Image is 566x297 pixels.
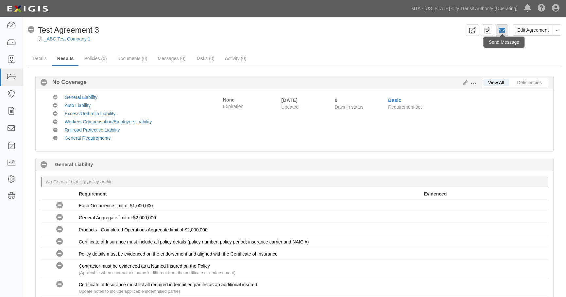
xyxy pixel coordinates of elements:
[335,97,383,103] div: Since 08/21/2025
[223,103,276,110] span: Expiration
[47,78,87,86] b: No Coverage
[512,79,547,86] a: Deficiencies
[53,136,58,141] i: No Coverage
[79,251,278,257] span: Policy details must be evidenced on the endorsement and aligned with the Certificate of Insurance
[79,270,235,275] span: (Applicable when contractor’s name is different from the certificate or endorsement)
[79,263,210,269] span: Contractor must be evidenced as a Named Insured on the Policy
[55,161,93,168] b: General Liability
[53,95,58,100] i: No Coverage
[5,3,50,15] img: Logo
[53,128,58,133] i: No Coverage
[191,52,219,65] a: Tasks (0)
[424,191,447,196] strong: Evidenced
[56,214,63,221] i: No Coverage
[65,103,91,108] a: Auto Liability
[41,79,47,86] i: No Coverage
[460,80,468,85] a: Edit Results
[41,162,47,168] i: No Coverage 0 days (since 08/21/2025)
[56,262,63,269] i: No Coverage
[79,282,257,287] span: Certificate of Insurance must list all required indemnified parties as an additional insured
[28,26,35,33] i: No Coverage
[56,226,63,233] i: No Coverage
[44,36,90,41] a: _ABC Test Company 1
[46,179,112,185] p: No General Liability policy on file
[388,104,422,110] span: Requirement set
[65,127,120,133] a: Railroad Protective Liability
[65,111,116,116] a: Excess/Umbrella Liability
[79,52,111,65] a: Policies (0)
[281,97,325,103] div: [DATE]
[513,24,553,36] a: Edit Agreement
[79,191,107,196] strong: Requirement
[56,281,63,288] i: No Coverage
[28,52,52,65] a: Details
[112,52,152,65] a: Documents (0)
[484,37,524,48] div: Send Message
[335,104,364,110] span: Days in status
[53,112,58,116] i: No Coverage
[483,79,509,86] a: View All
[28,24,99,36] div: Test Agreement 3
[79,239,309,244] span: Certificate of Insurance must include all policy details (policy number; policy period; insurance...
[56,202,63,209] i: No Coverage
[281,104,299,110] span: Updated
[38,25,99,34] span: Test Agreement 3
[79,215,156,220] span: General Aggregate limit of $2,000,000
[52,52,79,66] a: Results
[56,238,63,245] i: No Coverage
[220,52,251,65] a: Activity (0)
[53,103,58,108] i: No Coverage
[65,119,152,124] a: Workers Compensation/Employers Liability
[538,5,545,12] i: Help Center - Complianz
[153,52,190,65] a: Messages (0)
[79,289,180,294] span: Update notes to include applicable indemnified parties
[223,97,234,102] strong: None
[53,120,58,124] i: No Coverage
[79,227,208,232] span: Products - Completed Operations Aggregate limit of $2,000,000
[79,203,153,208] span: Each Occurrence limit of $1,000,000
[56,250,63,257] i: No Coverage
[65,135,111,141] a: General Requirements
[408,2,521,15] a: MTA - [US_STATE] City Transit Authority (Operating)
[65,95,97,100] a: General Liability
[388,97,401,103] a: Basic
